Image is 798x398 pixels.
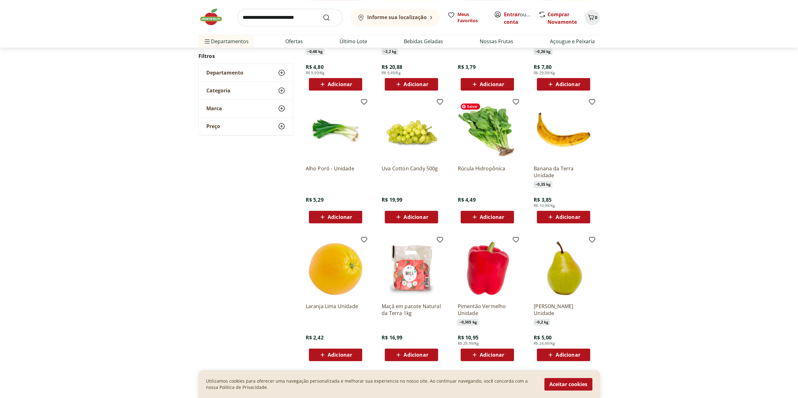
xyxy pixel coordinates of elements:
[309,78,362,90] button: Adicionar
[198,50,293,63] h2: Filtros
[203,34,249,49] span: Departamentos
[537,78,590,90] button: Adicionar
[206,106,222,112] span: Marca
[306,64,324,70] span: R$ 4,80
[480,82,504,87] span: Adicionar
[404,38,443,45] a: Bebidas Geladas
[534,319,550,325] span: ~ 0,2 kg
[457,165,517,179] a: Rúcula Hidropônica
[461,349,514,361] button: Adicionar
[457,64,475,70] span: R$ 3,79
[461,103,480,110] span: Salvar
[309,349,362,361] button: Adicionar
[534,181,552,188] span: ~ 0,35 kg
[504,11,538,25] a: Criar conta
[382,64,402,70] span: R$ 20,88
[556,82,580,87] span: Adicionar
[306,49,324,55] span: ~ 0,48 kg
[206,378,537,390] p: Utilizamos cookies para oferecer uma navegação personalizada e melhorar sua experiencia no nosso ...
[203,34,211,49] button: Menu
[457,319,478,325] span: ~ 0,365 kg
[480,215,504,220] span: Adicionar
[404,82,428,87] span: Adicionar
[457,101,517,160] img: Rúcula Hidropônica
[457,303,517,317] a: Pimentão Vermelho Unidade
[537,349,590,361] button: Adicionar
[306,70,325,75] span: R$ 9,99/Kg
[461,211,514,223] button: Adicionar
[237,9,343,26] input: search
[544,378,592,390] button: Aceitar cookies
[480,352,504,357] span: Adicionar
[199,64,293,82] button: Departamento
[382,165,441,179] a: Uva Cotton Candy 500g
[382,238,441,298] img: Maçã em pacote Natural da Terra 1kg
[385,211,438,223] button: Adicionar
[309,211,362,223] button: Adicionar
[404,352,428,357] span: Adicionar
[404,215,428,220] span: Adicionar
[556,352,580,357] span: Adicionar
[595,14,597,20] span: 0
[206,70,243,76] span: Departamento
[328,215,352,220] span: Adicionar
[457,238,517,298] img: Pimentão Vermelho Unidade
[199,100,293,117] button: Marca
[382,70,401,75] span: R$ 9,49/Kg
[382,334,402,341] span: R$ 16,99
[199,82,293,100] button: Categoria
[547,11,577,25] a: Comprar Novamente
[382,303,441,317] a: Maçã em pacote Natural da Terra 1kg
[461,78,514,90] button: Adicionar
[447,11,486,24] a: Meus Favoritos
[306,196,324,203] span: R$ 5,29
[306,303,365,317] a: Laranja Lima Unidade
[457,334,478,341] span: R$ 10,95
[328,352,352,357] span: Adicionar
[537,211,590,223] button: Adicionar
[385,78,438,90] button: Adicionar
[306,334,324,341] span: R$ 2,42
[306,238,365,298] img: Laranja Lima Unidade
[585,10,600,25] button: Carrinho
[550,38,595,45] a: Açougue e Peixaria
[382,196,402,203] span: R$ 19,99
[382,49,398,55] span: ~ 2,2 kg
[534,64,552,70] span: R$ 7,80
[534,203,555,208] span: R$ 10,99/Kg
[382,101,441,160] img: Uva Cotton Candy 500g
[285,38,303,45] a: Ofertas
[206,88,230,94] span: Categoria
[534,196,552,203] span: R$ 3,85
[367,14,427,21] b: Informe sua localização
[306,165,365,179] a: Alho Poró - Unidade
[328,82,352,87] span: Adicionar
[457,196,475,203] span: R$ 4,49
[534,341,555,346] span: R$ 24,99/Kg
[534,70,555,75] span: R$ 29,99/Kg
[534,101,593,160] img: Banana da Terra Unidade
[556,215,580,220] span: Adicionar
[340,38,367,45] a: Último Lote
[534,334,552,341] span: R$ 5,00
[480,38,513,45] a: Nossas Frutas
[534,165,593,179] a: Banana da Terra Unidade
[504,11,520,18] a: Entrar
[198,8,230,26] img: Hortifruti
[534,303,593,317] a: [PERSON_NAME] Unidade
[385,349,438,361] button: Adicionar
[534,238,593,298] img: Pera Williams Unidade
[504,11,532,26] span: ou
[323,14,338,21] button: Submit Search
[457,341,479,346] span: R$ 29,99/Kg
[206,123,220,130] span: Preço
[350,9,440,26] button: Informe sua localização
